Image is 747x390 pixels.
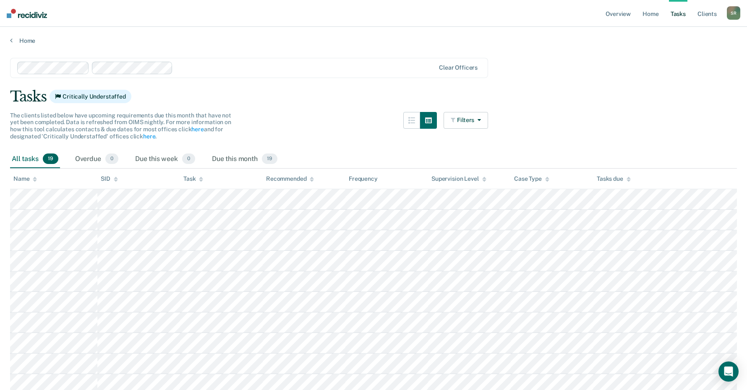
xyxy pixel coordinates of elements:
button: SR [727,6,740,20]
div: SID [101,175,118,182]
div: Tasks due [597,175,631,182]
span: The clients listed below have upcoming requirements due this month that have not yet been complet... [10,112,231,140]
div: Due this month19 [210,150,279,169]
div: Recommended [266,175,314,182]
div: Supervision Level [431,175,486,182]
div: Task [183,175,203,182]
div: Due this week0 [133,150,197,169]
div: Name [13,175,37,182]
span: 19 [43,153,58,164]
img: Recidiviz [7,9,47,18]
a: Home [10,37,737,44]
div: Case Type [514,175,549,182]
span: Critically Understaffed [50,90,131,103]
div: Open Intercom Messenger [718,361,739,382]
span: 0 [182,153,195,164]
div: S R [727,6,740,20]
button: Filters [444,112,488,129]
a: here [143,133,155,140]
div: Frequency [349,175,378,182]
div: Tasks [10,88,737,105]
span: 19 [262,153,277,164]
a: here [191,126,204,133]
div: All tasks19 [10,150,60,169]
div: Overdue0 [73,150,120,169]
div: Clear officers [439,64,478,71]
span: 0 [105,153,118,164]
